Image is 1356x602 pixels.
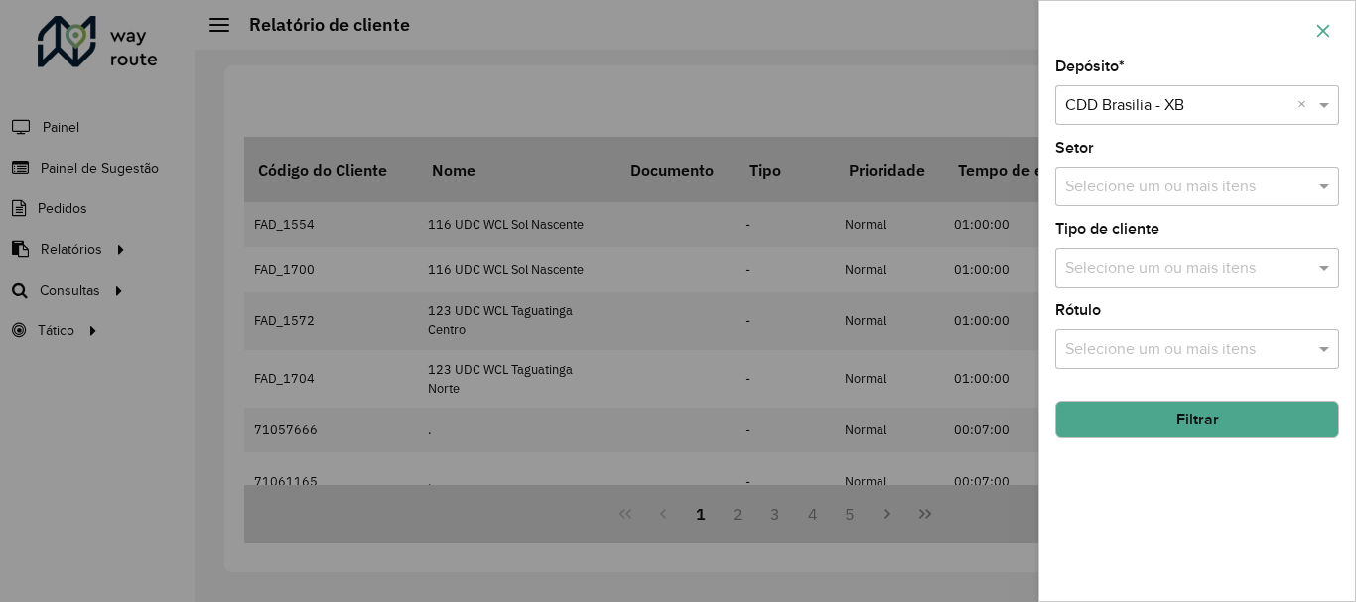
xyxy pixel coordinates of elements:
[1055,299,1101,322] label: Rótulo
[1055,136,1094,160] label: Setor
[1055,55,1125,78] label: Depósito
[1055,401,1339,438] button: Filtrar
[1055,217,1159,241] label: Tipo de cliente
[1297,93,1314,117] span: Clear all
